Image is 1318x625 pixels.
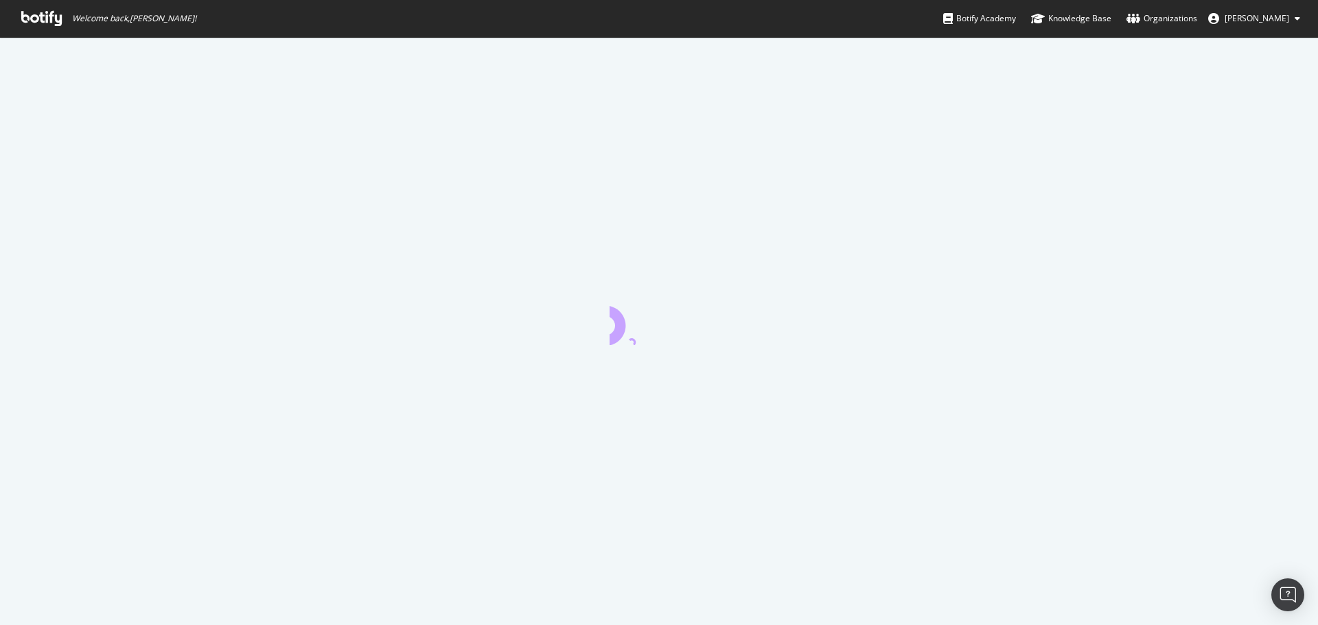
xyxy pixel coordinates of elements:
[1197,8,1311,30] button: [PERSON_NAME]
[943,12,1016,25] div: Botify Academy
[610,296,708,345] div: animation
[1271,578,1304,611] div: Open Intercom Messenger
[1031,12,1111,25] div: Knowledge Base
[1225,12,1289,24] span: Michael Dobinson
[72,13,196,24] span: Welcome back, [PERSON_NAME] !
[1126,12,1197,25] div: Organizations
